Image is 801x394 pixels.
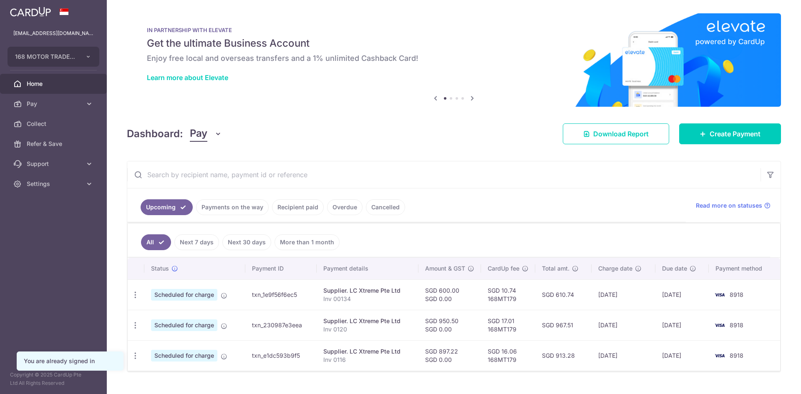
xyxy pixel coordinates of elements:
td: SGD 967.51 [535,310,592,340]
input: Search by recipient name, payment id or reference [127,161,761,188]
td: [DATE] [655,310,709,340]
a: Recipient paid [272,199,324,215]
a: Upcoming [141,199,193,215]
a: Next 7 days [174,234,219,250]
div: Supplier. LC Xtreme Pte Ltd [323,317,412,325]
p: [EMAIL_ADDRESS][DOMAIN_NAME] [13,29,93,38]
a: Payments on the way [196,199,269,215]
td: [DATE] [592,340,655,371]
a: Read more on statuses [696,201,771,210]
span: Total amt. [542,264,569,273]
td: SGD 610.74 [535,279,592,310]
span: Status [151,264,169,273]
td: SGD 600.00 SGD 0.00 [418,279,481,310]
a: Create Payment [679,123,781,144]
span: Support [27,160,82,168]
span: Pay [190,126,207,142]
td: SGD 16.06 168MT179 [481,340,535,371]
a: Overdue [327,199,363,215]
img: Renovation banner [127,13,781,107]
img: Bank Card [711,290,728,300]
span: Pay [27,100,82,108]
a: Next 30 days [222,234,271,250]
span: Create Payment [710,129,761,139]
a: More than 1 month [275,234,340,250]
p: Inv 00134 [323,295,412,303]
img: Bank Card [711,351,728,361]
td: SGD 17.01 168MT179 [481,310,535,340]
a: Cancelled [366,199,405,215]
img: Bank Card [711,320,728,330]
img: CardUp [10,7,51,17]
span: Collect [27,120,82,128]
td: SGD 10.74 168MT179 [481,279,535,310]
span: 8918 [730,291,743,298]
span: Scheduled for charge [151,289,217,301]
td: SGD 913.28 [535,340,592,371]
span: Amount & GST [425,264,465,273]
a: Download Report [563,123,669,144]
th: Payment details [317,258,418,279]
td: [DATE] [655,279,709,310]
div: Supplier. LC Xtreme Pte Ltd [323,286,412,295]
div: Supplier. LC Xtreme Pte Ltd [323,347,412,356]
span: 8918 [730,352,743,359]
span: Scheduled for charge [151,319,217,331]
p: Inv 0116 [323,356,412,364]
td: SGD 897.22 SGD 0.00 [418,340,481,371]
span: 8918 [730,321,743,329]
a: Learn more about Elevate [147,73,228,82]
span: Due date [662,264,687,273]
a: All [141,234,171,250]
h4: Dashboard: [127,126,183,141]
button: Pay [190,126,222,142]
span: Home [27,80,82,88]
td: txn_230987e3eea [245,310,317,340]
span: Refer & Save [27,140,82,148]
td: [DATE] [592,310,655,340]
th: Payment ID [245,258,317,279]
td: txn_e1dc593b9f5 [245,340,317,371]
td: [DATE] [592,279,655,310]
td: txn_1e9f56f6ec5 [245,279,317,310]
span: Settings [27,180,82,188]
th: Payment method [709,258,780,279]
span: Charge date [598,264,632,273]
span: Download Report [593,129,649,139]
span: 168 MOTOR TRADER PTE. LTD. [15,53,77,61]
span: Read more on statuses [696,201,762,210]
span: Scheduled for charge [151,350,217,361]
p: IN PARTNERSHIP WITH ELEVATE [147,27,761,33]
h5: Get the ultimate Business Account [147,37,761,50]
h6: Enjoy free local and overseas transfers and a 1% unlimited Cashback Card! [147,53,761,63]
td: SGD 950.50 SGD 0.00 [418,310,481,340]
span: CardUp fee [488,264,519,273]
p: Inv 0120 [323,325,412,334]
div: You are already signed in [24,357,116,365]
button: 168 MOTOR TRADER PTE. LTD. [8,47,99,67]
td: [DATE] [655,340,709,371]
